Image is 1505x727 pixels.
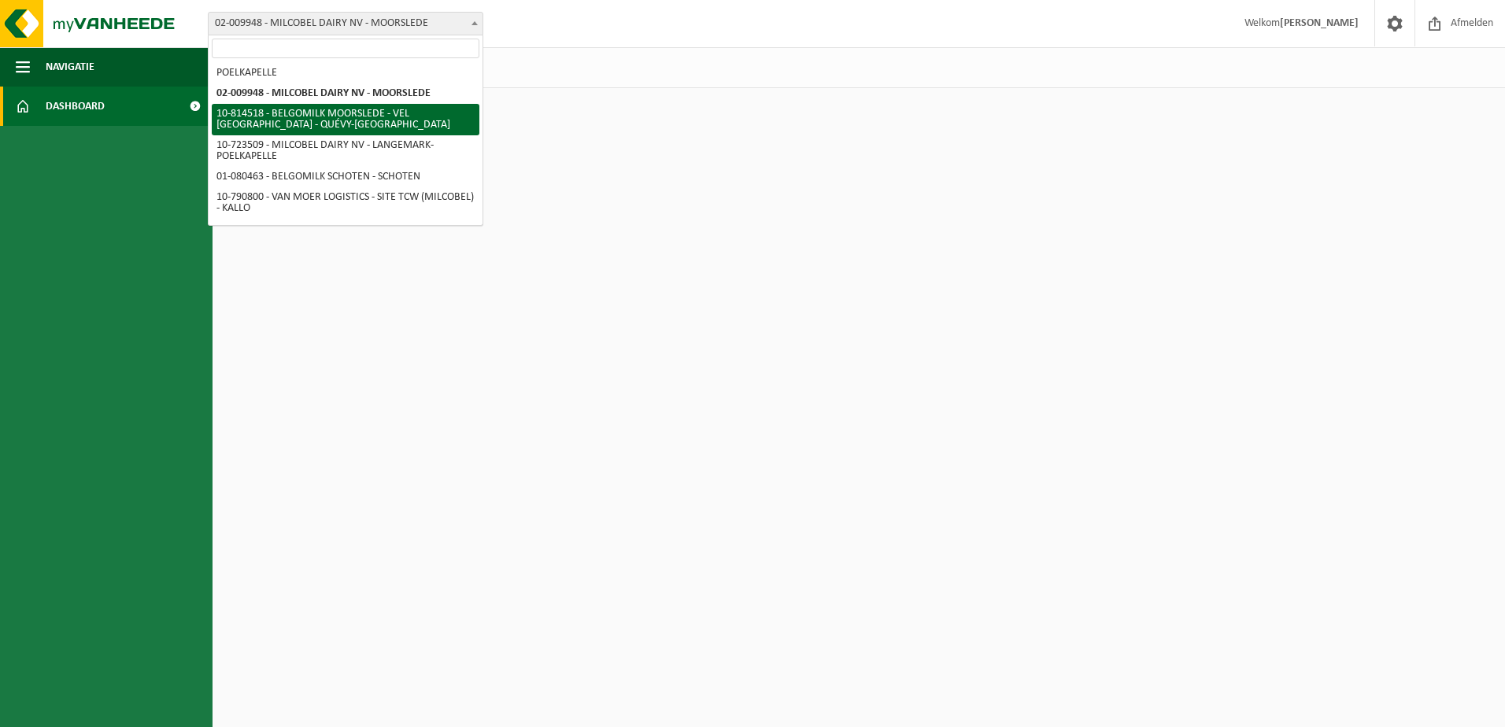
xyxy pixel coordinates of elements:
[209,13,483,35] span: 02-009948 - MILCOBEL DAIRY NV - MOORSLEDE
[1280,17,1359,29] strong: [PERSON_NAME]
[212,167,479,187] li: 01-080463 - BELGOMILK SCHOTEN - SCHOTEN
[212,187,479,219] li: 10-790800 - VAN MOER LOGISTICS - SITE TCW (MILCOBEL) - KALLO
[212,83,479,104] li: 02-009948 - MILCOBEL DAIRY NV - MOORSLEDE
[212,52,479,83] li: 02-009949 - MILCOBEL DAIRY NV - LANGEMARK-POELKAPELLE
[46,87,105,126] span: Dashboard
[46,47,94,87] span: Navigatie
[212,135,479,167] li: 10-723509 - MILCOBEL DAIRY NV - LANGEMARK-POELKAPELLE
[208,12,483,35] span: 02-009948 - MILCOBEL DAIRY NV - MOORSLEDE
[212,104,479,135] li: 10-814518 - BELGOMILK MOORSLEDE - VEL [GEOGRAPHIC_DATA] - QUÉVY-[GEOGRAPHIC_DATA]
[212,219,479,239] li: 10-826795 - MILCOBEL - [PERSON_NAME] - POPERINGE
